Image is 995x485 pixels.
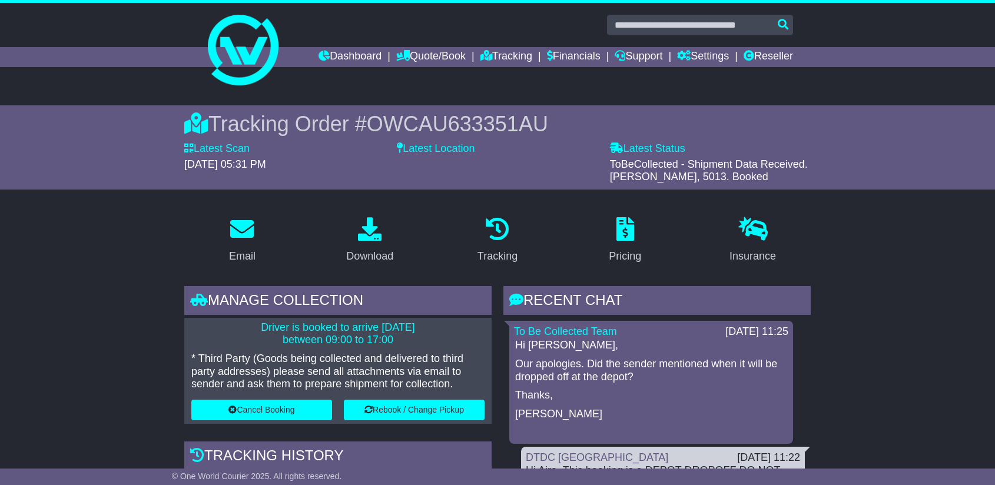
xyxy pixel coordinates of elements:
div: Manage collection [184,286,492,318]
a: Support [615,47,662,67]
div: Download [346,248,393,264]
div: Tracking Order # [184,111,811,137]
div: Tracking history [184,441,492,473]
span: OWCAU633351AU [367,112,548,136]
span: © One World Courier 2025. All rights reserved. [172,471,342,481]
a: Tracking [480,47,532,67]
button: Rebook / Change Pickup [344,400,485,420]
p: [PERSON_NAME] [515,408,787,421]
div: Insurance [729,248,776,264]
a: Settings [677,47,729,67]
p: Driver is booked to arrive [DATE] between 09:00 to 17:00 [191,321,485,347]
label: Latest Scan [184,142,250,155]
a: Reseller [744,47,793,67]
a: Insurance [722,213,784,268]
p: * Third Party (Goods being collected and delivered to third party addresses) please send all atta... [191,353,485,391]
a: Dashboard [319,47,382,67]
p: Hi [PERSON_NAME], [515,339,787,352]
button: Cancel Booking [191,400,332,420]
div: RECENT CHAT [503,286,811,318]
label: Latest Location [397,142,475,155]
a: Pricing [601,213,649,268]
a: Email [221,213,263,268]
a: To Be Collected Team [514,325,617,337]
div: Pricing [609,248,641,264]
a: Download [339,213,401,268]
label: Latest Status [610,142,685,155]
span: [DATE] 05:31 PM [184,158,266,170]
div: Email [229,248,256,264]
div: Tracking [477,248,518,264]
a: DTDC [GEOGRAPHIC_DATA] [526,451,668,463]
p: Thanks, [515,389,787,402]
div: [DATE] 11:22 [737,451,800,464]
span: ToBeCollected - Shipment Data Received. [PERSON_NAME], 5013. Booked [610,158,808,183]
a: Quote/Book [396,47,466,67]
a: Financials [547,47,601,67]
a: Tracking [470,213,525,268]
div: [DATE] 11:25 [725,325,788,338]
p: Our apologies. Did the sender mentioned when it will be dropped off at the depot? [515,358,787,383]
